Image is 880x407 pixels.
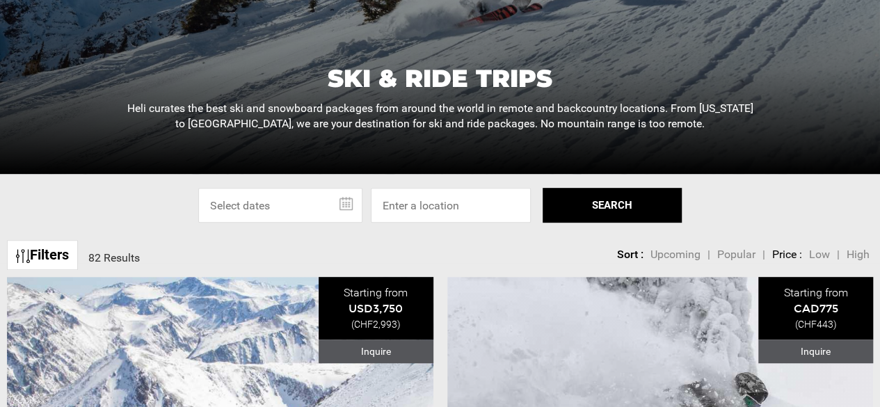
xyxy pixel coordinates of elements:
img: btn-icon.svg [16,249,30,263]
span: 82 Results [88,251,140,264]
span: Low [809,248,830,261]
li: | [762,247,765,263]
span: Upcoming [650,248,701,261]
li: Sort : [617,247,643,263]
li: | [837,247,840,263]
input: Select dates [198,188,362,223]
a: Filters [7,240,78,270]
li: Price : [772,247,802,263]
span: Popular [717,248,755,261]
h1: Ski & Ride Trips [122,66,759,90]
p: Heli curates the best ski and snowboard packages from around the world in remote and backcountry ... [122,101,759,132]
button: SEARCH [543,188,682,223]
li: | [707,247,710,263]
span: High [847,248,870,261]
input: Enter a location [371,188,531,223]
